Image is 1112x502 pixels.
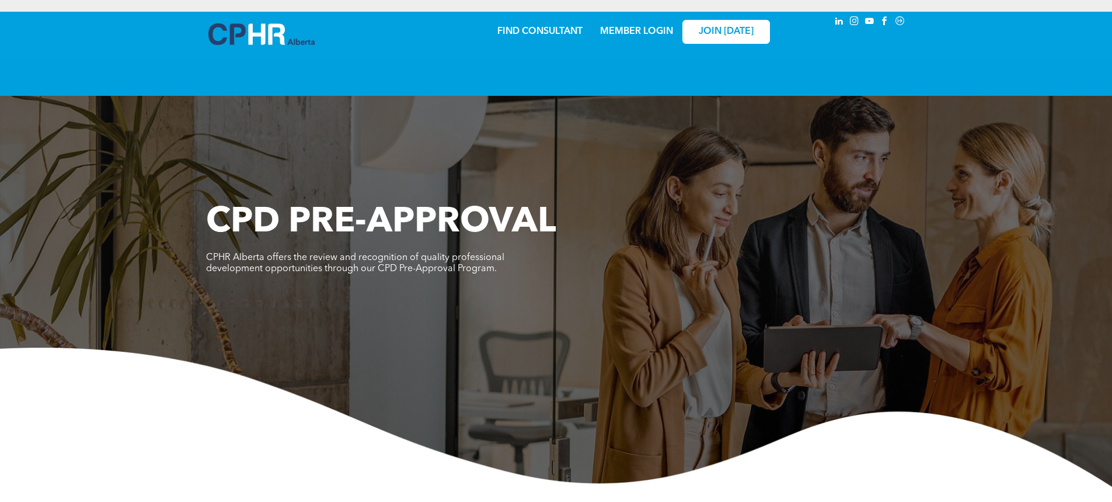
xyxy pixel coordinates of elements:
a: FIND CONSULTANT [497,27,583,36]
span: CPHR Alberta offers the review and recognition of quality professional development opportunities ... [206,253,504,273]
a: facebook [879,15,891,30]
img: A blue and white logo for cp alberta [208,23,315,45]
a: linkedin [833,15,846,30]
a: MEMBER LOGIN [600,27,673,36]
a: instagram [848,15,861,30]
a: youtube [863,15,876,30]
span: CPD PRE-APPROVAL [206,205,556,240]
span: JOIN [DATE] [699,26,754,37]
a: JOIN [DATE] [682,20,770,44]
a: Social network [894,15,907,30]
